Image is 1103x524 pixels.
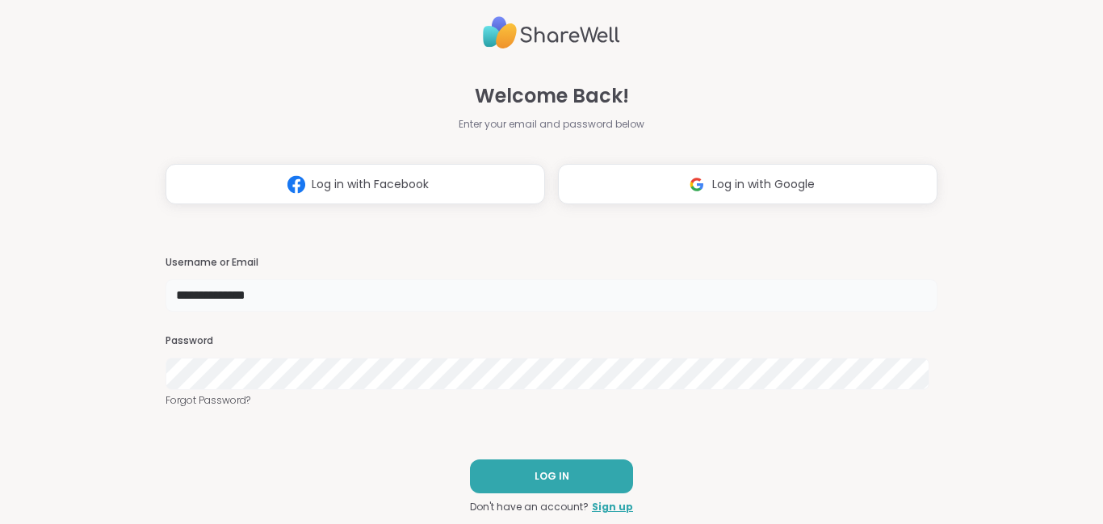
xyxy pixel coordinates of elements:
span: Welcome Back! [475,82,629,111]
button: Log in with Facebook [166,164,545,204]
img: ShareWell Logomark [682,170,712,199]
a: Forgot Password? [166,393,937,408]
span: Log in with Facebook [312,176,429,193]
span: Don't have an account? [470,500,589,514]
button: Log in with Google [558,164,937,204]
span: Log in with Google [712,176,815,193]
img: ShareWell Logomark [281,170,312,199]
span: Enter your email and password below [459,117,644,132]
h3: Password [166,334,937,348]
h3: Username or Email [166,256,937,270]
img: ShareWell Logo [483,10,620,56]
a: Sign up [592,500,633,514]
button: LOG IN [470,459,633,493]
span: LOG IN [535,469,569,484]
